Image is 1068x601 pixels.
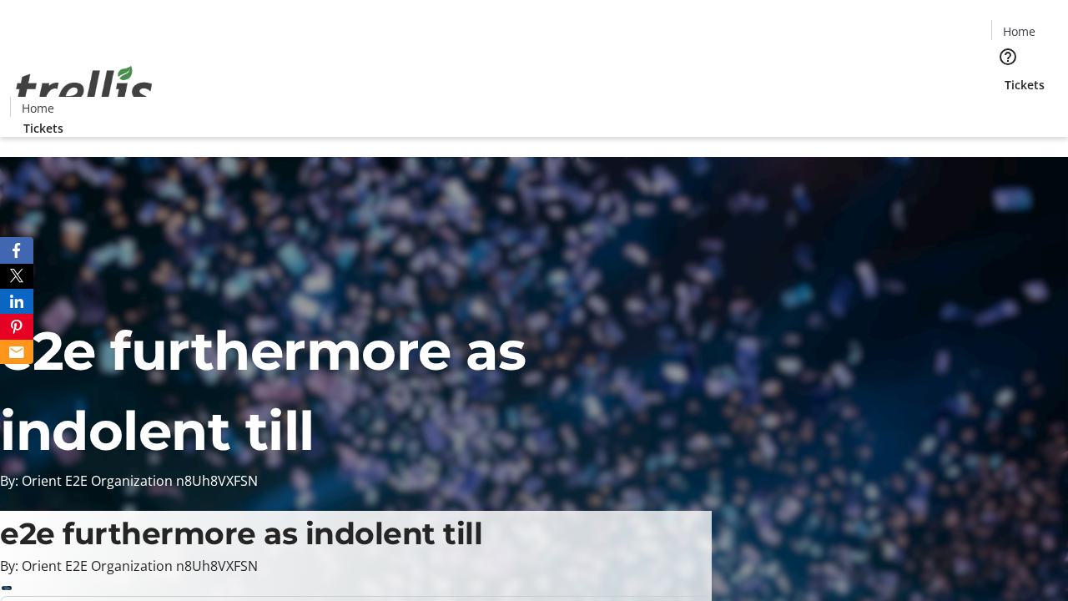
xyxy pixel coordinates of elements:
img: Orient E2E Organization n8Uh8VXFSN's Logo [10,48,159,131]
span: Home [1003,23,1035,40]
a: Tickets [10,119,77,137]
button: Cart [991,93,1025,127]
a: Home [992,23,1045,40]
button: Help [991,40,1025,73]
a: Tickets [991,76,1058,93]
span: Home [22,99,54,117]
span: Tickets [23,119,63,137]
span: Tickets [1005,76,1045,93]
a: Home [11,99,64,117]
